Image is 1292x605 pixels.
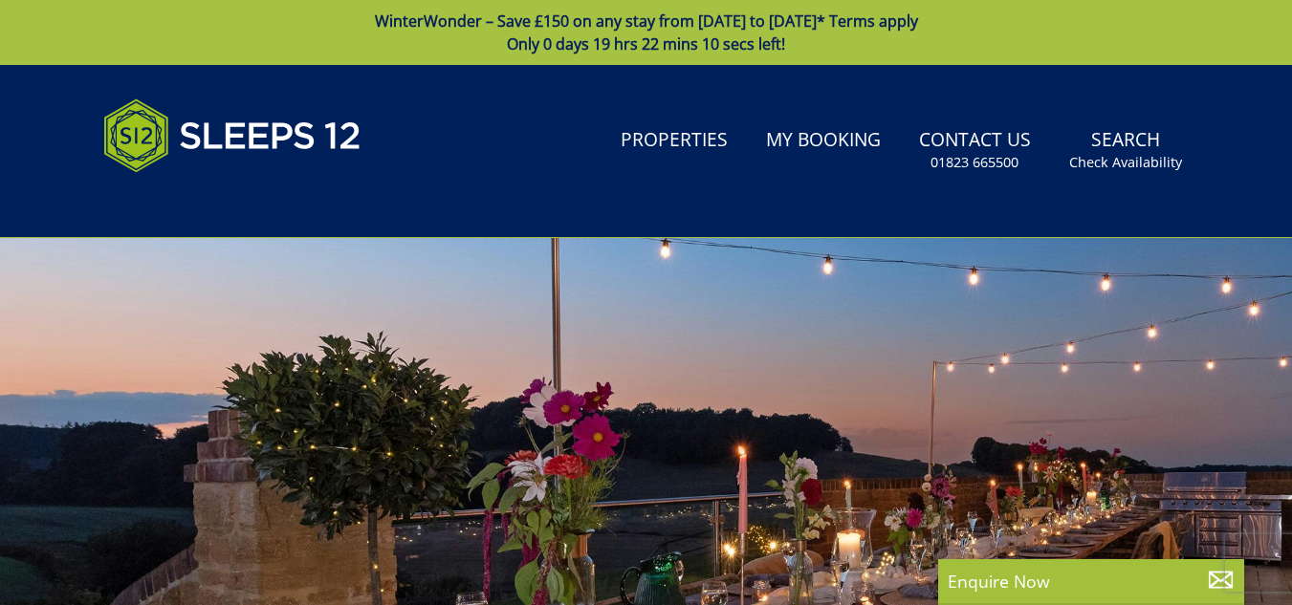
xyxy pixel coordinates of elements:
[94,195,295,211] iframe: Customer reviews powered by Trustpilot
[507,33,785,54] span: Only 0 days 19 hrs 22 mins 10 secs left!
[758,119,888,162] a: My Booking
[911,119,1039,182] a: Contact Us01823 665500
[613,119,735,162] a: Properties
[103,88,361,184] img: Sleeps 12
